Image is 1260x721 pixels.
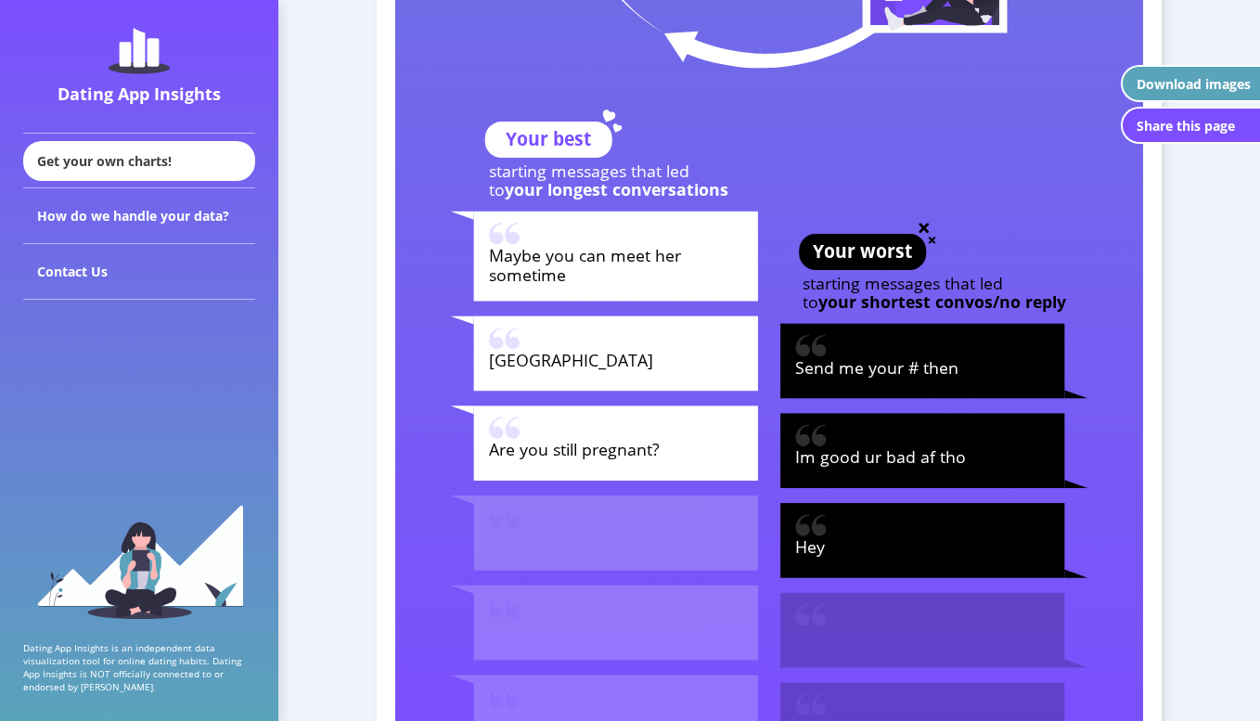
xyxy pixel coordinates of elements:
button: Download images [1121,65,1260,102]
div: Get your own charts! [23,141,255,181]
text: to [803,291,1067,314]
img: sidebar_girl.91b9467e.svg [35,503,244,619]
text: starting messages that led [803,273,1003,295]
tspan: Im good ur bad af tho [795,447,966,470]
img: dating-app-insights-logo.5abe6921.svg [109,28,170,74]
text: Your worst [813,239,912,264]
button: Share this page [1121,107,1260,144]
tspan: your longest conversations [505,179,728,201]
div: Download images [1137,75,1251,93]
text: starting messages that led [489,161,689,183]
tspan: Maybe you can meet her [489,245,681,267]
tspan: Are you still pregnant? [489,440,660,462]
div: How do we handle your data? [23,188,255,244]
tspan: sometime [489,264,566,287]
text: Your best [506,127,591,152]
tspan: Hey [795,537,825,560]
p: Dating App Insights is an independent data visualization tool for online dating habits. Dating Ap... [23,641,255,693]
tspan: your shortest convos/no reply [818,291,1067,314]
tspan: [GEOGRAPHIC_DATA] [489,350,653,372]
div: Dating App Insights [28,83,251,105]
text: to [489,179,728,201]
div: Contact Us [23,244,255,300]
tspan: Send me your # then [795,357,958,380]
div: Share this page [1137,117,1235,135]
